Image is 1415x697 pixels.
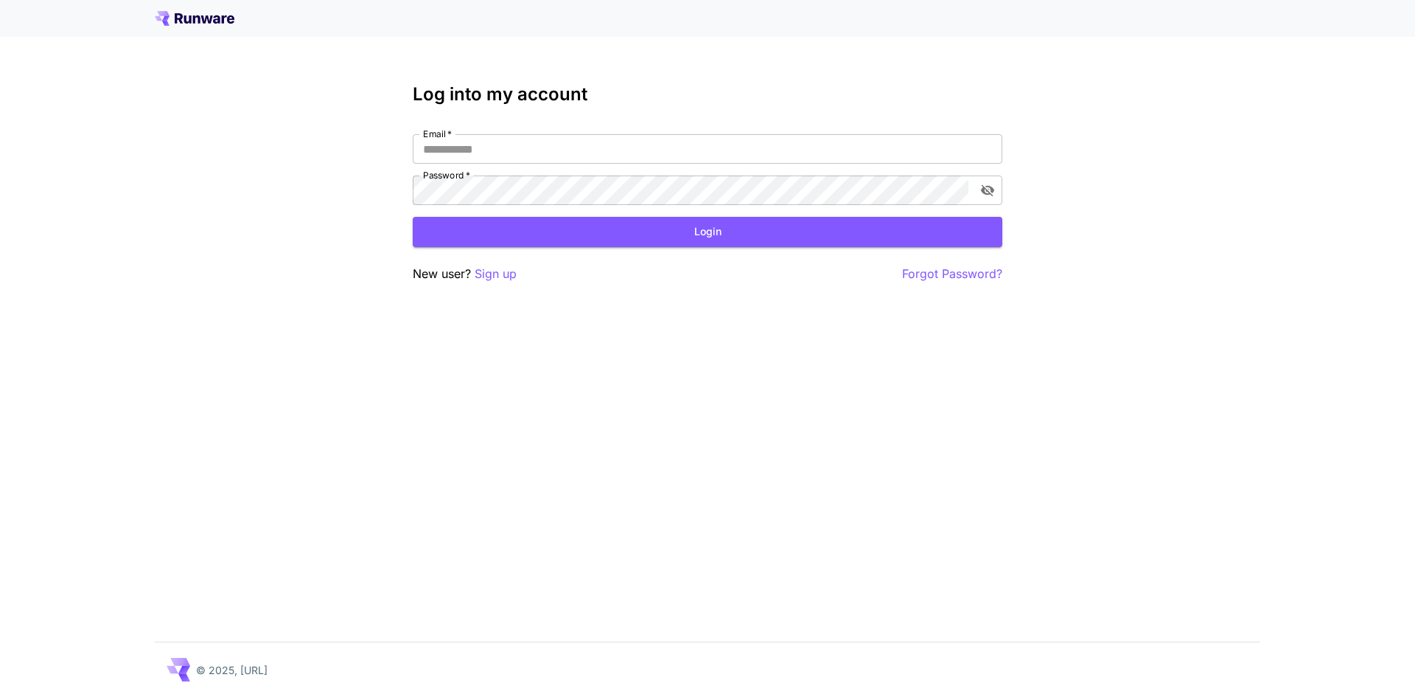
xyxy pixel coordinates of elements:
[423,169,470,181] label: Password
[196,662,268,678] p: © 2025, [URL]
[413,265,517,283] p: New user?
[423,128,452,140] label: Email
[974,177,1001,204] button: toggle password visibility
[475,265,517,283] button: Sign up
[902,265,1002,283] button: Forgot Password?
[413,84,1002,105] h3: Log into my account
[413,217,1002,247] button: Login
